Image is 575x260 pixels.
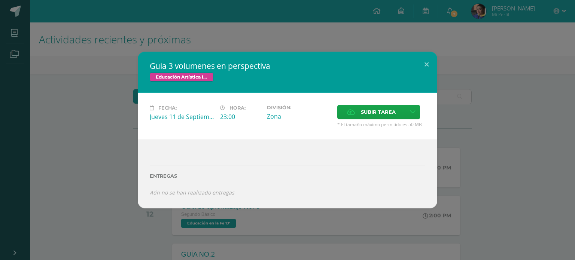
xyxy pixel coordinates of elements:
[220,113,261,121] div: 23:00
[229,105,246,111] span: Hora:
[150,73,213,82] span: Educación Artística II, Artes Plásticas
[150,61,425,71] h2: Guia 3 volumenes en perspectiva
[150,113,214,121] div: Jueves 11 de Septiembre
[150,173,425,179] label: Entregas
[337,121,425,128] span: * El tamaño máximo permitido es 50 MB
[361,105,396,119] span: Subir tarea
[158,105,177,111] span: Fecha:
[416,52,437,77] button: Close (Esc)
[267,112,331,120] div: Zona
[267,105,331,110] label: División:
[150,189,234,196] i: Aún no se han realizado entregas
